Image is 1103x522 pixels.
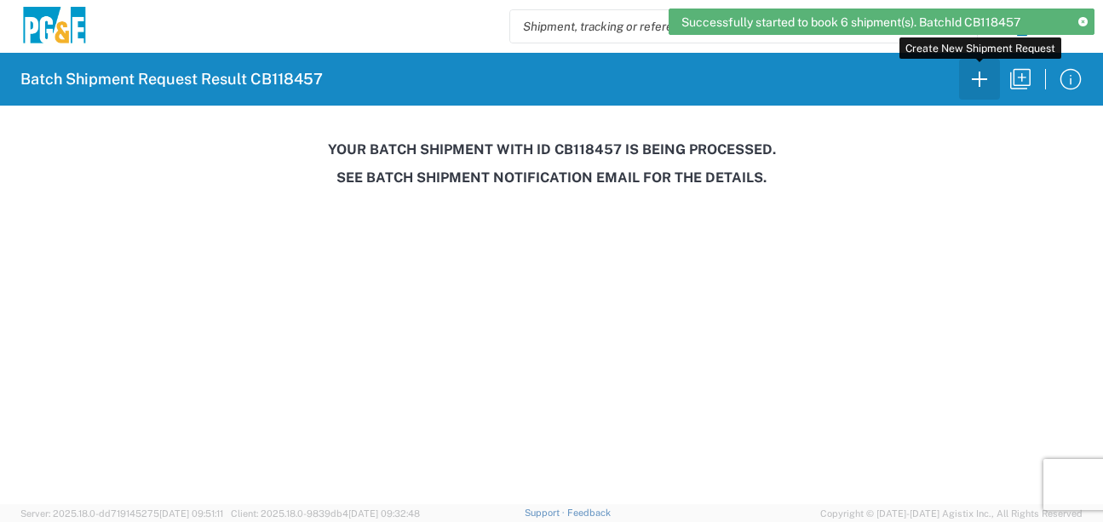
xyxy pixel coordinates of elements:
span: [DATE] 09:32:48 [348,508,420,519]
a: Support [525,508,567,518]
img: pge [20,7,89,47]
h2: Batch Shipment Request Result CB118457 [20,69,323,89]
span: Copyright © [DATE]-[DATE] Agistix Inc., All Rights Reserved [820,506,1083,521]
span: Server: 2025.18.0-dd719145275 [20,508,223,519]
input: Shipment, tracking or reference number [510,10,951,43]
h3: Your batch shipment with id CB118457 is being processed. [12,141,1091,158]
span: Client: 2025.18.0-9839db4 [231,508,420,519]
span: Successfully started to book 6 shipment(s). BatchId CB118457 [681,14,1020,30]
h3: See Batch Shipment Notification email for the details. [12,169,1091,186]
a: Feedback [567,508,611,518]
span: [DATE] 09:51:11 [159,508,223,519]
